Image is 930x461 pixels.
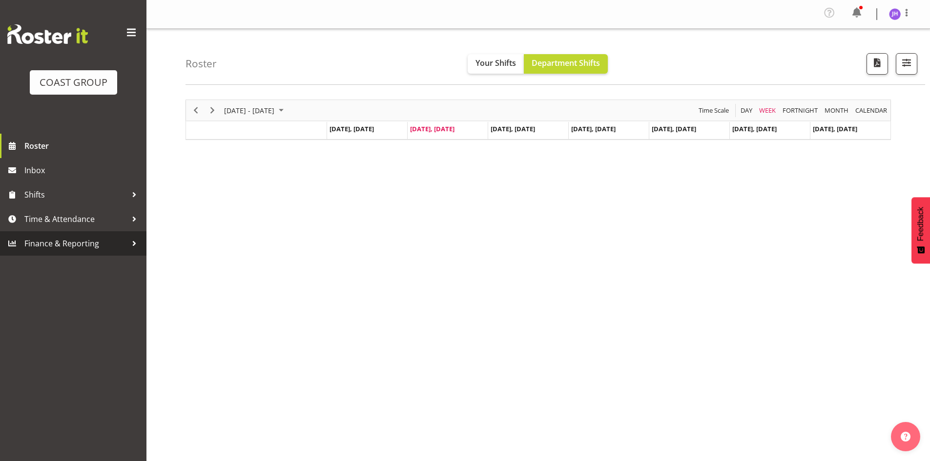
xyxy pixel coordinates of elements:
[532,58,600,68] span: Department Shifts
[854,104,888,117] span: calendar
[911,197,930,263] button: Feedback - Show survey
[40,75,107,90] div: COAST GROUP
[189,104,203,117] button: Previous
[781,104,820,117] button: Fortnight
[739,104,754,117] button: Timeline Day
[758,104,777,117] span: Week
[204,100,221,120] div: Next
[889,8,901,20] img: jeremy-hogan1166.jpg
[330,124,374,133] span: [DATE], [DATE]
[867,53,888,75] button: Download a PDF of the roster according to the set date range.
[475,58,516,68] span: Your Shifts
[411,124,455,133] span: [DATE], [DATE]
[24,163,142,178] span: Inbox
[901,432,910,441] img: help-xxl-2.png
[824,104,849,117] span: Month
[187,100,204,120] div: Previous
[7,24,88,44] img: Rosterit website logo
[186,100,891,140] div: Timeline Week of September 2, 2025
[782,104,819,117] span: Fortnight
[823,104,850,117] button: Timeline Month
[223,104,275,117] span: [DATE] - [DATE]
[491,124,535,133] span: [DATE], [DATE]
[740,104,753,117] span: Day
[813,124,857,133] span: [DATE], [DATE]
[732,124,777,133] span: [DATE], [DATE]
[854,104,889,117] button: Month
[896,53,917,75] button: Filter Shifts
[468,54,524,74] button: Your Shifts
[206,104,219,117] button: Next
[223,104,288,117] button: September 01 - 07, 2025
[652,124,696,133] span: [DATE], [DATE]
[524,54,608,74] button: Department Shifts
[697,104,731,117] button: Time Scale
[24,187,127,202] span: Shifts
[758,104,778,117] button: Timeline Week
[698,104,730,117] span: Time Scale
[186,58,217,69] h4: Roster
[571,124,616,133] span: [DATE], [DATE]
[24,212,127,226] span: Time & Attendance
[916,207,925,241] span: Feedback
[24,139,142,153] span: Roster
[24,236,127,251] span: Finance & Reporting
